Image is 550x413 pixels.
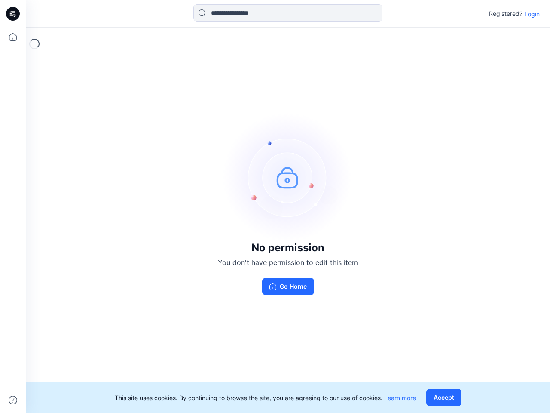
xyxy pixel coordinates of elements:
[218,242,358,254] h3: No permission
[262,278,314,295] button: Go Home
[524,9,540,18] p: Login
[115,393,416,402] p: This site uses cookies. By continuing to browse the site, you are agreeing to our use of cookies.
[384,394,416,401] a: Learn more
[426,389,461,406] button: Accept
[489,9,522,19] p: Registered?
[223,113,352,242] img: no-perm.svg
[218,257,358,268] p: You don't have permission to edit this item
